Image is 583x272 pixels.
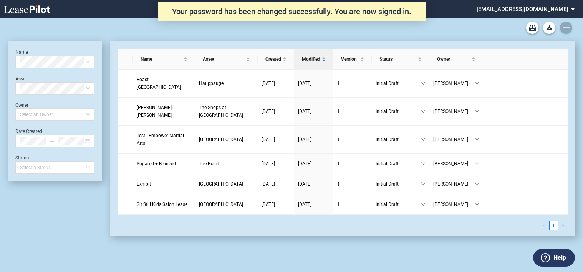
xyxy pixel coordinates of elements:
[533,249,575,267] button: Help
[337,137,340,142] span: 1
[137,161,176,166] span: Sugared + Bronzed
[141,55,182,63] span: Name
[137,160,191,168] a: Sugared + Bronzed
[337,161,340,166] span: 1
[526,22,538,34] a: Archive
[49,138,55,144] span: to
[337,108,368,115] a: 1
[433,80,475,87] span: [PERSON_NAME]
[550,221,558,230] a: 1
[199,161,219,166] span: The Point
[543,22,555,34] button: Download Blank Form
[137,77,181,90] span: Roast Sandwich House
[341,55,359,63] span: Version
[15,129,42,134] label: Date Created
[421,182,426,186] span: down
[540,221,549,230] button: left
[433,108,475,115] span: [PERSON_NAME]
[262,80,290,87] a: [DATE]
[337,81,340,86] span: 1
[475,137,479,142] span: down
[337,201,368,208] a: 1
[421,161,426,166] span: down
[421,202,426,207] span: down
[558,221,568,230] button: right
[372,49,429,70] th: Status
[376,201,421,208] span: Initial Draft
[475,202,479,207] span: down
[337,160,368,168] a: 1
[265,55,281,63] span: Created
[298,160,330,168] a: [DATE]
[549,221,558,230] li: 1
[199,80,254,87] a: Hauppauge
[158,2,426,21] div: Your password has been changed successfully. You are now signed in.
[433,160,475,168] span: [PERSON_NAME]
[137,133,184,146] span: Test - Empower Martial Arts
[376,108,421,115] span: Initial Draft
[302,55,320,63] span: Modified
[421,109,426,114] span: down
[298,180,330,188] a: [DATE]
[262,161,275,166] span: [DATE]
[262,202,275,207] span: [DATE]
[298,80,330,87] a: [DATE]
[199,201,254,208] a: [GEOGRAPHIC_DATA]
[543,224,547,227] span: left
[433,136,475,143] span: [PERSON_NAME]
[15,76,27,81] label: Asset
[475,182,479,186] span: down
[437,55,470,63] span: Owner
[376,160,421,168] span: Initial Draft
[137,202,187,207] span: Sit Still Kids Salon Lease
[475,109,479,114] span: down
[298,201,330,208] a: [DATE]
[333,49,372,70] th: Version
[15,155,29,161] label: Status
[199,160,254,168] a: The Point
[294,49,333,70] th: Modified
[298,81,311,86] span: [DATE]
[137,132,191,147] a: Test - Empower Martial Arts
[199,81,224,86] span: Hauppauge
[433,201,475,208] span: [PERSON_NAME]
[137,76,191,91] a: Roast [GEOGRAPHIC_DATA]
[262,180,290,188] a: [DATE]
[199,180,254,188] a: [GEOGRAPHIC_DATA]
[133,49,195,70] th: Name
[262,181,275,187] span: [DATE]
[337,136,368,143] a: 1
[199,181,243,187] span: Andorra
[475,81,479,86] span: down
[199,105,243,118] span: The Shops at Pembroke Gardens
[540,221,549,230] li: Previous Page
[421,137,426,142] span: down
[137,181,151,187] span: Exhibit
[262,201,290,208] a: [DATE]
[561,224,565,227] span: right
[262,137,275,142] span: [DATE]
[298,181,311,187] span: [DATE]
[298,108,330,115] a: [DATE]
[298,161,311,166] span: [DATE]
[558,221,568,230] li: Next Page
[475,161,479,166] span: down
[199,136,254,143] a: [GEOGRAPHIC_DATA]
[337,202,340,207] span: 1
[262,136,290,143] a: [DATE]
[376,80,421,87] span: Initial Draft
[421,81,426,86] span: down
[298,137,311,142] span: [DATE]
[137,180,191,188] a: Exhibit
[262,81,275,86] span: [DATE]
[195,49,258,70] th: Asset
[199,104,254,119] a: The Shops at [GEOGRAPHIC_DATA]
[376,136,421,143] span: Initial Draft
[337,80,368,87] a: 1
[337,181,340,187] span: 1
[553,253,566,263] label: Help
[15,103,28,108] label: Owner
[376,180,421,188] span: Initial Draft
[137,105,172,118] span: J. Jill Lease
[298,136,330,143] a: [DATE]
